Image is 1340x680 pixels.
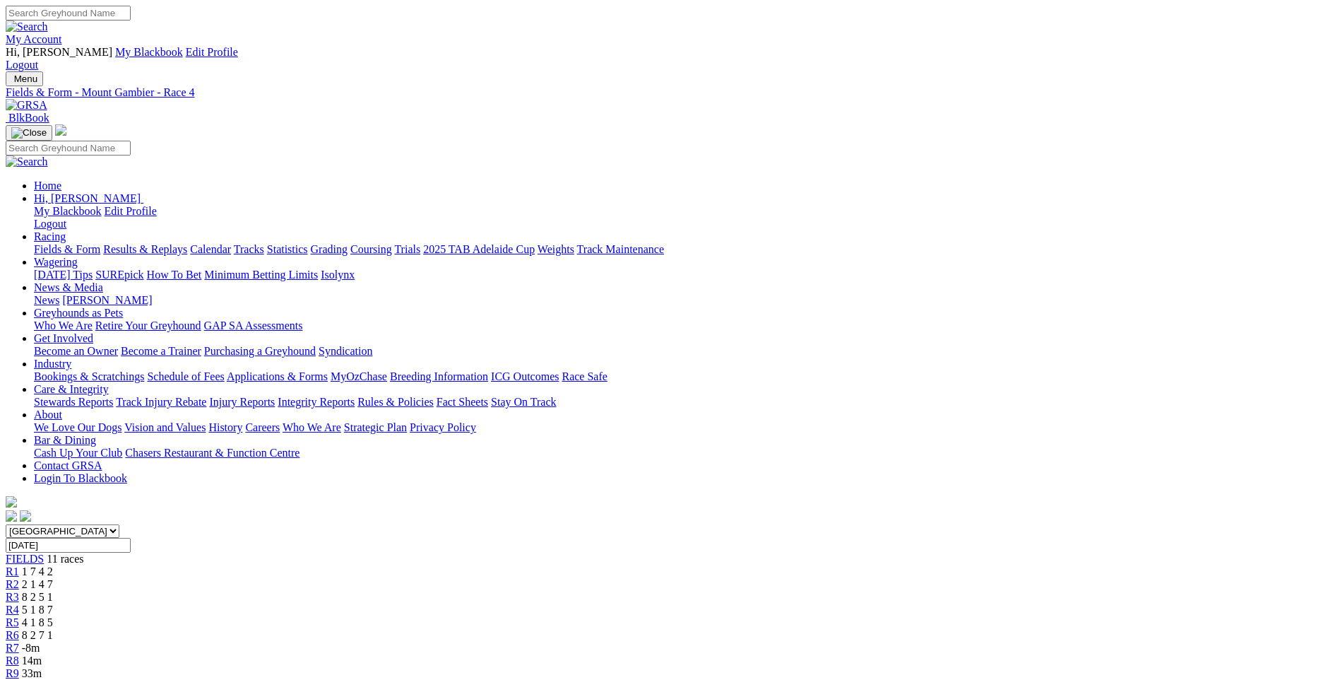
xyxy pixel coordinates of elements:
[267,243,308,255] a: Statistics
[321,269,355,281] a: Isolynx
[357,396,434,408] a: Rules & Policies
[34,281,103,293] a: News & Media
[208,421,242,433] a: History
[34,434,96,446] a: Bar & Dining
[34,192,141,204] span: Hi, [PERSON_NAME]
[562,370,607,382] a: Race Safe
[116,396,206,408] a: Track Injury Rebate
[319,345,372,357] a: Syndication
[491,396,556,408] a: Stay On Track
[34,230,66,242] a: Racing
[34,294,59,306] a: News
[22,591,53,603] span: 8 2 5 1
[6,112,49,124] a: BlkBook
[34,218,66,230] a: Logout
[22,578,53,590] span: 2 1 4 7
[34,307,123,319] a: Greyhounds as Pets
[34,320,93,332] a: Who We Are
[390,370,488,382] a: Breeding Information
[6,141,131,156] input: Search
[34,447,1334,459] div: Bar & Dining
[204,345,316,357] a: Purchasing a Greyhound
[410,421,476,433] a: Privacy Policy
[115,46,183,58] a: My Blackbook
[6,553,44,565] a: FIELDS
[283,421,341,433] a: Who We Are
[34,243,100,255] a: Fields & Form
[245,421,280,433] a: Careers
[20,510,31,522] img: twitter.svg
[34,345,1334,358] div: Get Involved
[22,667,42,679] span: 33m
[22,616,53,628] span: 4 1 8 5
[6,33,62,45] a: My Account
[34,396,113,408] a: Stewards Reports
[34,332,93,344] a: Get Involved
[6,667,19,679] a: R9
[105,205,157,217] a: Edit Profile
[8,112,49,124] span: BlkBook
[34,459,102,471] a: Contact GRSA
[34,370,1334,383] div: Industry
[34,409,62,421] a: About
[34,320,1334,332] div: Greyhounds as Pets
[147,370,224,382] a: Schedule of Fees
[6,496,17,508] img: logo-grsa-white.png
[34,345,118,357] a: Become an Owner
[14,74,37,84] span: Menu
[331,370,387,382] a: MyOzChase
[6,125,52,141] button: Toggle navigation
[6,629,19,641] a: R6
[190,243,231,255] a: Calendar
[22,629,53,641] span: 8 2 7 1
[6,6,131,20] input: Search
[6,578,19,590] a: R2
[6,565,19,578] a: R1
[577,243,664,255] a: Track Maintenance
[121,345,201,357] a: Become a Trainer
[227,370,328,382] a: Applications & Forms
[11,127,47,139] img: Close
[6,616,19,628] a: R5
[34,294,1334,307] div: News & Media
[234,243,264,255] a: Tracks
[6,156,48,168] img: Search
[34,472,127,484] a: Login To Blackbook
[311,243,348,255] a: Grading
[350,243,392,255] a: Coursing
[491,370,559,382] a: ICG Outcomes
[34,421,1334,434] div: About
[6,86,1334,99] a: Fields & Form - Mount Gambier - Race 4
[394,243,420,255] a: Trials
[34,243,1334,256] div: Racing
[34,383,109,395] a: Care & Integrity
[22,565,53,578] span: 1 7 4 2
[6,591,19,603] a: R3
[6,604,19,616] span: R4
[6,642,19,654] a: R7
[22,655,42,667] span: 14m
[62,294,152,306] a: [PERSON_NAME]
[423,243,535,255] a: 2025 TAB Adelaide Cup
[437,396,488,408] a: Fact Sheets
[6,59,38,71] a: Logout
[34,192,143,204] a: Hi, [PERSON_NAME]
[34,370,144,382] a: Bookings & Scratchings
[95,269,143,281] a: SUREpick
[34,256,78,268] a: Wagering
[6,71,43,86] button: Toggle navigation
[34,205,1334,230] div: Hi, [PERSON_NAME]
[34,358,71,370] a: Industry
[6,655,19,667] a: R8
[22,642,40,654] span: -8m
[125,447,300,459] a: Chasers Restaurant & Function Centre
[6,20,48,33] img: Search
[186,46,238,58] a: Edit Profile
